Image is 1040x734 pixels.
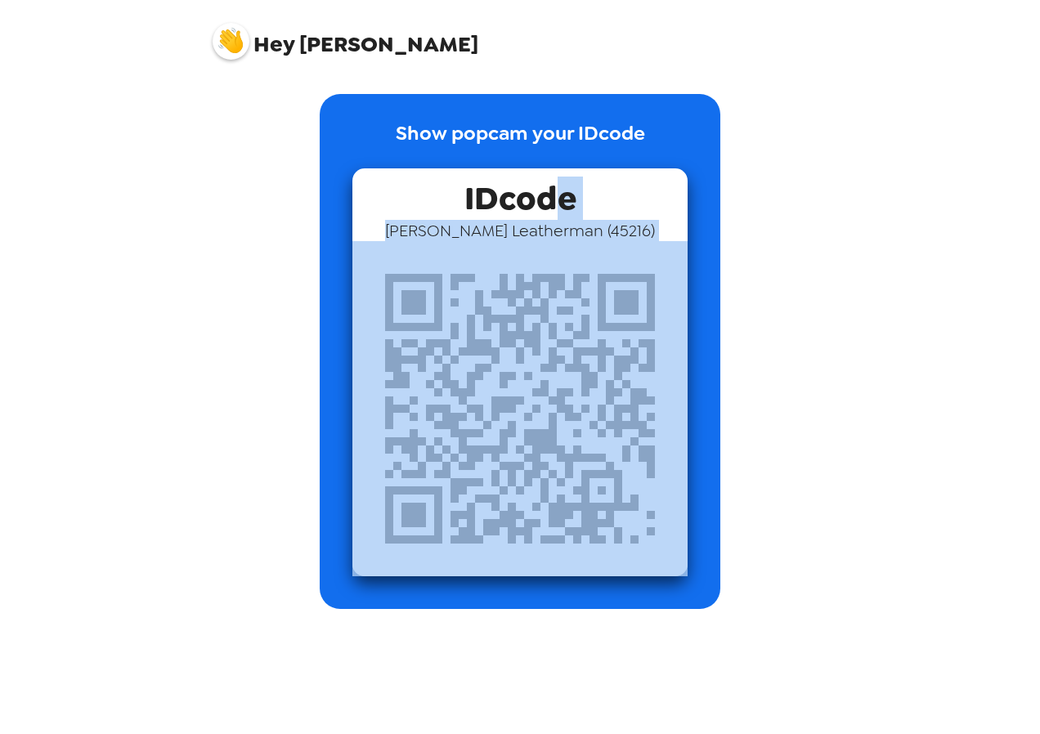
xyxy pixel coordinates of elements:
img: qr code [352,241,688,576]
p: Show popcam your IDcode [396,119,645,168]
span: IDcode [464,168,576,220]
span: [PERSON_NAME] [213,15,478,56]
span: [PERSON_NAME] Leatherman ( 45216 ) [385,220,655,241]
span: Hey [253,29,294,59]
img: profile pic [213,23,249,60]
